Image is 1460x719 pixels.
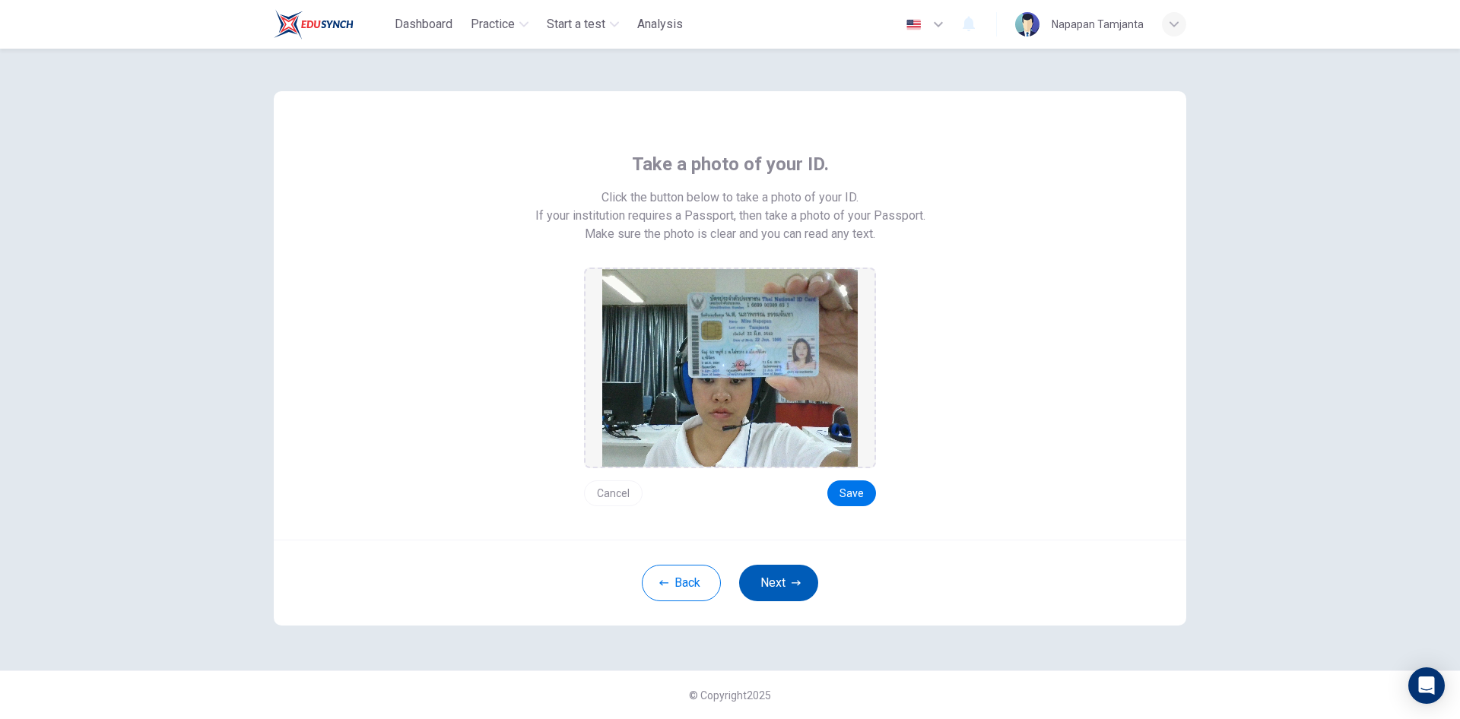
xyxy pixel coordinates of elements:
span: Make sure the photo is clear and you can read any text. [585,225,875,243]
span: Click the button below to take a photo of your ID. If your institution requires a Passport, then ... [535,188,925,225]
img: en [904,19,923,30]
span: Start a test [547,15,605,33]
img: Train Test logo [274,9,354,40]
span: Practice [471,15,515,33]
span: Analysis [637,15,683,33]
button: Back [642,565,721,601]
img: preview screemshot [602,269,858,467]
span: Dashboard [395,15,452,33]
span: Take a photo of your ID. [632,152,829,176]
button: Dashboard [389,11,459,38]
img: Profile picture [1015,12,1039,36]
button: Practice [465,11,535,38]
div: Napapan Tamjanta [1052,15,1144,33]
button: Cancel [584,480,643,506]
button: Save [827,480,876,506]
button: Next [739,565,818,601]
span: © Copyright 2025 [689,689,771,702]
div: Open Intercom Messenger [1408,667,1445,704]
button: Analysis [631,11,689,38]
button: Start a test [541,11,625,38]
a: Train Test logo [274,9,389,40]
